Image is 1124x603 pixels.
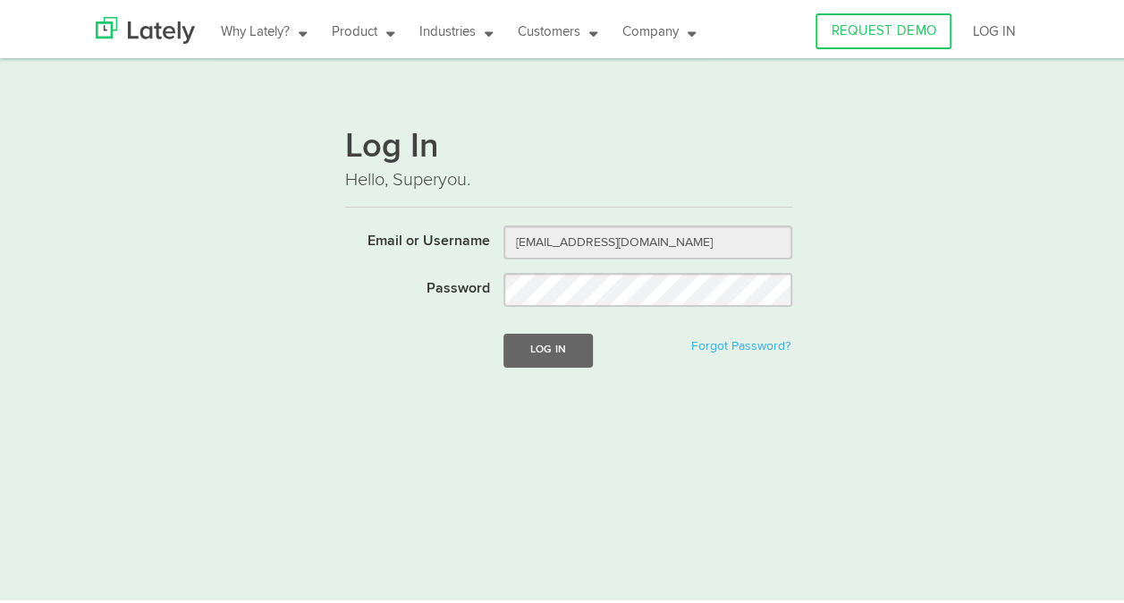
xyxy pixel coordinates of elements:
label: Password [332,269,490,296]
button: Log In [503,330,593,363]
p: Hello, Superyou. [345,164,792,190]
label: Email or Username [332,222,490,249]
input: Email or Username [503,222,792,256]
a: Forgot Password? [691,336,790,349]
img: Lately [96,13,195,40]
h1: Log In [345,126,792,164]
a: REQUEST DEMO [816,10,951,46]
